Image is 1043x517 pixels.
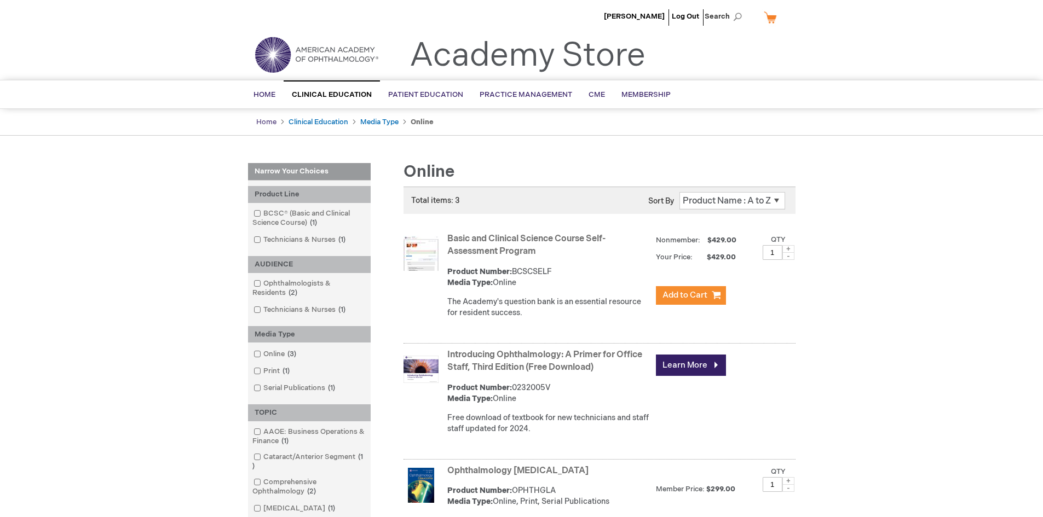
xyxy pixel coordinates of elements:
span: 1 [325,384,338,392]
span: $429.00 [706,236,738,245]
span: 1 [280,367,292,375]
strong: Product Number: [447,383,512,392]
strong: Member Price: [656,485,705,493]
a: Home [256,118,276,126]
a: Media Type [360,118,399,126]
div: OPHTHGLA Online, Print, Serial Publications [447,485,650,507]
span: CME [589,90,605,99]
span: Clinical Education [292,90,372,99]
div: 0232005V Online [447,382,650,404]
strong: Media Type: [447,497,493,506]
a: BCSC® (Basic and Clinical Science Course)1 [251,208,368,228]
a: Serial Publications1 [251,383,339,393]
strong: Your Price: [656,253,693,262]
span: 2 [286,288,300,297]
span: $299.00 [706,485,737,493]
label: Qty [771,235,786,244]
span: 1 [279,437,291,445]
span: Patient Education [388,90,463,99]
span: Add to Cart [662,290,707,300]
a: Online3 [251,349,301,359]
a: Introducing Ophthalmology: A Primer for Office Staff, Third Edition (Free Download) [447,350,642,373]
a: [MEDICAL_DATA]1 [251,503,339,514]
strong: Nonmember: [656,234,700,247]
div: Media Type [248,326,371,343]
a: Comprehensive Ophthalmology2 [251,477,368,497]
img: Basic and Clinical Science Course Self-Assessment Program [404,236,439,271]
span: 1 [325,504,338,513]
span: $429.00 [694,253,737,262]
img: Ophthalmology Glaucoma [404,468,439,503]
a: Log Out [672,12,699,21]
a: Cataract/Anterior Segment1 [251,452,368,472]
a: [PERSON_NAME] [604,12,665,21]
span: Practice Management [480,90,572,99]
img: Introducing Ophthalmology: A Primer for Office Staff, Third Edition (Free Download) [404,352,439,387]
div: TOPIC [248,404,371,421]
span: Search [705,5,746,27]
div: Product Line [248,186,371,203]
label: Sort By [648,196,674,206]
span: 3 [285,350,299,358]
strong: Media Type: [447,278,493,287]
span: Online [404,162,454,182]
span: 1 [307,218,320,227]
a: Print1 [251,366,294,376]
button: Add to Cart [656,286,726,305]
a: Technicians & Nurses1 [251,235,350,245]
span: 1 [336,235,348,244]
span: 2 [304,487,319,496]
input: Qty [763,245,782,260]
strong: Product Number: [447,486,512,495]
span: Home [253,90,275,99]
label: Qty [771,467,786,476]
a: Ophthalmologists & Residents2 [251,278,368,298]
a: Academy Store [410,36,646,75]
a: Technicians & Nurses1 [251,305,350,315]
strong: Media Type: [447,394,493,403]
strong: Narrow Your Choices [248,163,371,181]
div: Free download of textbook for new technicians and staff staff updated for 2024. [447,413,650,434]
div: BCSCSELF Online [447,266,650,288]
div: The Academy's question bank is an essential resource for resident success. [447,297,650,318]
span: 1 [252,452,363,470]
a: Clinical Education [289,118,348,126]
span: Total items: 3 [411,196,460,205]
a: Learn More [656,355,726,376]
input: Qty [763,477,782,492]
span: 1 [336,305,348,314]
strong: Product Number: [447,267,512,276]
span: Membership [621,90,671,99]
a: Ophthalmology [MEDICAL_DATA] [447,466,589,476]
a: Basic and Clinical Science Course Self-Assessment Program [447,234,606,257]
strong: Online [411,118,434,126]
a: AAOE: Business Operations & Finance1 [251,427,368,446]
div: AUDIENCE [248,256,371,273]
